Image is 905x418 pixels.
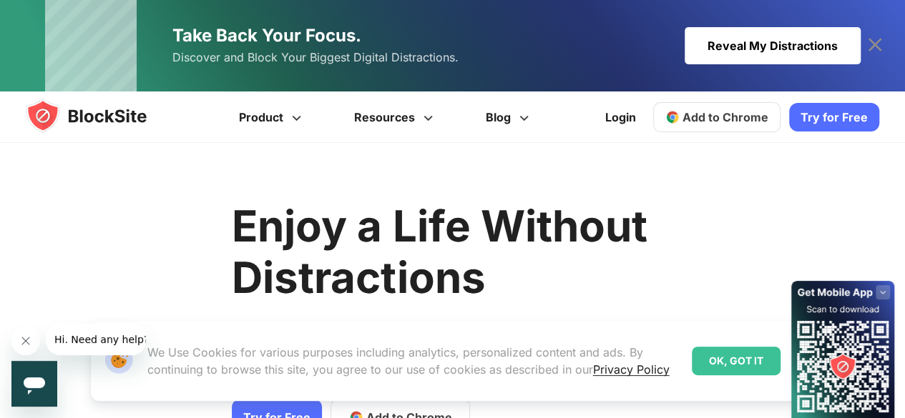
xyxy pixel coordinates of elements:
[11,361,57,407] iframe: Button to launch messaging window
[147,344,680,378] p: We Use Cookies for various purposes including analytics, personalized content and ads. By continu...
[597,100,645,134] a: Login
[215,91,330,143] a: Product
[665,110,680,124] img: chrome-icon.svg
[11,327,40,355] iframe: Close message
[26,99,175,133] img: blocksite-icon.5d769676.svg
[46,324,146,355] iframe: Message from company
[330,91,461,143] a: Resources
[232,200,688,303] h2: Enjoy a Life Without Distractions
[172,25,361,46] span: Take Back Your Focus.
[685,27,861,64] div: Reveal My Distractions
[9,10,103,21] span: Hi. Need any help?
[593,362,670,377] a: Privacy Policy
[461,91,557,143] a: Blog
[789,103,879,131] a: Try for Free
[683,110,768,124] span: Add to Chrome
[692,347,781,375] div: OK, GOT IT
[172,47,459,68] span: Discover and Block Your Biggest Digital Distractions.
[653,102,781,132] a: Add to Chrome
